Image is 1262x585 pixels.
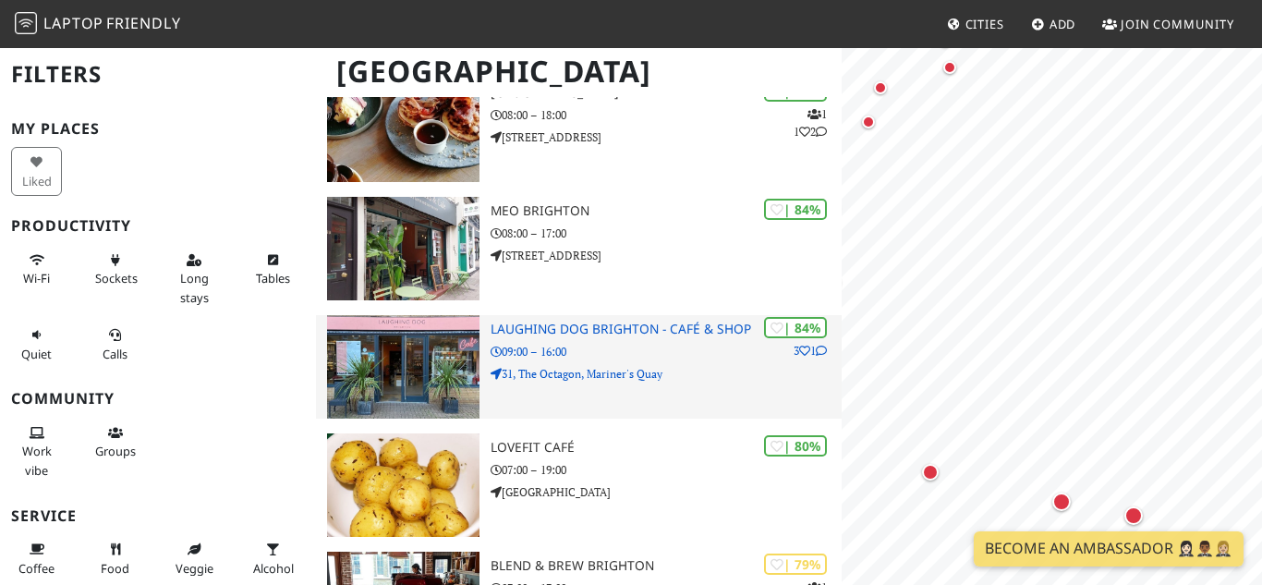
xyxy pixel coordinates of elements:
[248,245,298,294] button: Tables
[491,203,841,219] h3: MEO Brighton
[491,365,841,383] p: 31, The Octagon, Mariner's Quay
[22,443,52,478] span: People working
[95,443,136,459] span: Group tables
[815,269,852,306] div: Map marker
[23,270,50,286] span: Stable Wi-Fi
[1043,483,1080,520] div: Map marker
[256,270,290,286] span: Work-friendly tables
[491,322,841,337] h3: Laughing Dog Brighton - Café & Shop
[764,554,827,575] div: | 79%
[862,69,899,106] div: Map marker
[18,560,55,577] span: Coffee
[491,343,841,360] p: 09:00 – 16:00
[316,315,842,419] a: Laughing Dog Brighton - Café & Shop | 84% 31 Laughing Dog Brighton - Café & Shop 09:00 – 16:00 31...
[764,435,827,457] div: | 80%
[15,8,181,41] a: LaptopFriendly LaptopFriendly
[316,79,842,182] a: WOLFOX AVENUE | 88% 112 [GEOGRAPHIC_DATA] 08:00 – 18:00 [STREET_ADDRESS]
[322,46,838,97] h1: [GEOGRAPHIC_DATA]
[491,483,841,501] p: [GEOGRAPHIC_DATA]
[327,433,480,537] img: Lovefit Café
[1115,497,1152,534] div: Map marker
[90,245,140,294] button: Sockets
[11,217,305,235] h3: Productivity
[253,560,294,577] span: Alcohol
[491,225,841,242] p: 08:00 – 17:00
[491,440,841,456] h3: Lovefit Café
[101,560,129,577] span: Food
[180,270,209,305] span: Long stays
[940,7,1012,41] a: Cities
[90,534,140,583] button: Food
[11,534,62,583] button: Coffee
[316,197,842,300] a: MEO Brighton | 84% MEO Brighton 08:00 – 17:00 [STREET_ADDRESS]
[11,245,62,294] button: Wi-Fi
[327,79,480,182] img: WOLFOX AVENUE
[248,534,298,583] button: Alcohol
[764,317,827,338] div: | 84%
[11,418,62,485] button: Work vibe
[491,128,841,146] p: [STREET_ADDRESS]
[912,454,949,491] div: Map marker
[764,199,827,220] div: | 84%
[1050,16,1076,32] span: Add
[815,189,852,226] div: Map marker
[106,13,180,33] span: Friendly
[816,263,853,300] div: Map marker
[491,247,841,264] p: [STREET_ADDRESS]
[95,270,138,286] span: Power sockets
[90,418,140,467] button: Groups
[491,461,841,479] p: 07:00 – 19:00
[807,187,844,224] div: Map marker
[316,433,842,537] a: Lovefit Café | 80% Lovefit Café 07:00 – 19:00 [GEOGRAPHIC_DATA]
[21,346,52,362] span: Quiet
[1024,7,1084,41] a: Add
[103,346,127,362] span: Video/audio calls
[11,507,305,525] h3: Service
[974,531,1244,567] a: Become an Ambassador 🤵🏻‍♀️🤵🏾‍♂️🤵🏼‍♀️
[327,197,480,300] img: MEO Brighton
[169,534,220,583] button: Veggie
[491,558,841,574] h3: Blend & Brew Brighton
[794,342,827,360] p: 3 1
[927,22,964,59] div: Map marker
[176,560,213,577] span: Veggie
[90,320,140,369] button: Calls
[11,390,305,408] h3: Community
[11,46,305,103] h2: Filters
[11,120,305,138] h3: My Places
[794,105,827,140] p: 1 1 2
[931,49,968,86] div: Map marker
[965,16,1004,32] span: Cities
[1095,7,1242,41] a: Join Community
[1121,16,1234,32] span: Join Community
[850,104,887,140] div: Map marker
[327,315,480,419] img: Laughing Dog Brighton - Café & Shop
[15,12,37,34] img: LaptopFriendly
[11,320,62,369] button: Quiet
[43,13,103,33] span: Laptop
[169,245,220,312] button: Long stays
